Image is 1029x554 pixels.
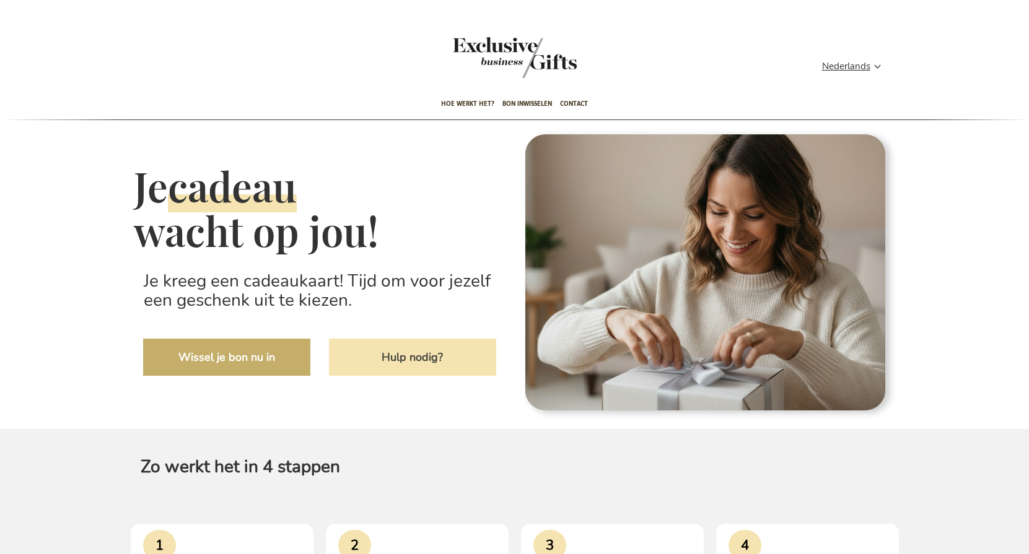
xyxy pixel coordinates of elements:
[502,89,552,118] span: Bon inwisselen
[329,339,496,376] a: Hulp nodig?
[168,159,297,212] span: cadeau
[524,129,896,420] img: Firefly_Gemini_Flash_make_it_a_white_cardboard_box_196060_round_letterbox
[134,262,506,320] h2: Je kreeg een cadeaukaart! Tijd om voor jezelf een geschenk uit te kiezen.
[131,448,899,487] h2: Zo werkt het in 4 stappen
[822,59,889,74] div: Nederlands
[134,209,506,253] div: wacht op jou!
[822,59,870,74] span: Nederlands
[560,89,588,118] span: Contact
[134,164,506,253] h1: Je
[441,89,494,118] span: Hoe werkt het?
[143,339,310,376] a: Wissel je bon nu in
